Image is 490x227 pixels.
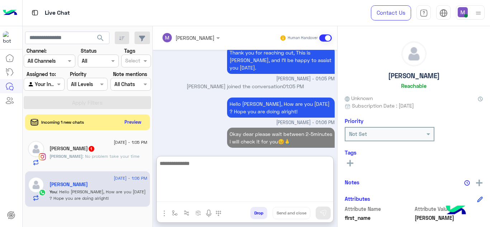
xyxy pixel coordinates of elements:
span: No problem take your time [83,153,140,159]
p: 1/9/2025, 1:06 PM [227,98,335,118]
span: Subscription Date : [DATE] [352,102,414,109]
button: Preview [122,117,145,127]
img: 317874714732967 [3,31,16,44]
span: Attribute Value [415,205,483,213]
label: Channel: [27,47,47,55]
img: select flow [172,210,178,216]
p: 1/9/2025, 1:05 PM [227,46,335,74]
span: [PERSON_NAME] - 01:06 PM [276,119,335,126]
img: create order [195,210,201,216]
label: Tags [124,47,135,55]
img: tab [420,9,428,17]
button: select flow [169,207,181,219]
button: Apply Filters [24,96,151,109]
img: Trigger scenario [184,210,189,216]
label: Status [81,47,96,55]
img: send voice note [204,209,213,218]
h6: Notes [345,179,359,185]
span: Incoming 1 new chats [41,119,84,126]
span: [PERSON_NAME] [50,153,83,159]
span: Attribute Name [345,205,413,213]
img: add [476,180,482,186]
h5: Ali Zidan [50,146,95,152]
img: notes [464,180,470,186]
button: create order [193,207,204,219]
img: tab [439,9,448,17]
img: make a call [216,211,221,216]
h6: Reachable [401,82,427,89]
p: 1/9/2025, 1:07 PM [227,128,335,148]
img: userImage [458,7,468,17]
img: WhatsApp [39,189,46,196]
img: defaultAdmin.png [28,141,44,157]
span: Unknown [345,94,373,102]
p: [PERSON_NAME] joined the conversation [156,82,335,90]
span: You [50,189,57,194]
span: 01:05 PM [283,83,304,89]
small: Human Handover [288,35,318,41]
a: Contact Us [371,5,411,20]
img: Instagram [39,153,46,160]
h6: Attributes [345,195,370,202]
label: Priority [70,70,86,78]
img: send message [320,209,327,217]
img: tab [30,8,39,17]
label: Note mentions [113,70,147,78]
img: defaultAdmin.png [402,42,426,66]
span: [DATE] - 1:06 PM [114,175,147,181]
button: search [92,32,109,47]
img: hulul-logo.png [443,198,468,223]
label: Assigned to: [27,70,56,78]
button: Send and close [273,207,310,219]
img: defaultAdmin.png [28,177,44,193]
span: Hello Ahmed, How are you today ? Hope you are doing alright! [50,189,146,201]
span: Ahmed [415,214,483,222]
div: Select [124,57,140,66]
span: search [96,34,105,42]
button: Drop [250,207,267,219]
span: [DATE] - 1:05 PM [114,139,147,146]
span: 1 [89,146,94,152]
span: first_name [345,214,413,222]
button: Trigger scenario [181,207,193,219]
h6: Tags [345,149,483,156]
img: profile [474,9,483,18]
h5: [PERSON_NAME] [388,72,440,80]
img: send attachment [160,209,169,218]
img: Logo [3,5,17,20]
h5: Ahmed ElHadidy [50,181,88,188]
a: tab [416,5,431,20]
span: [PERSON_NAME] - 01:05 PM [276,76,335,82]
h6: Priority [345,118,363,124]
p: Live Chat [45,8,70,18]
